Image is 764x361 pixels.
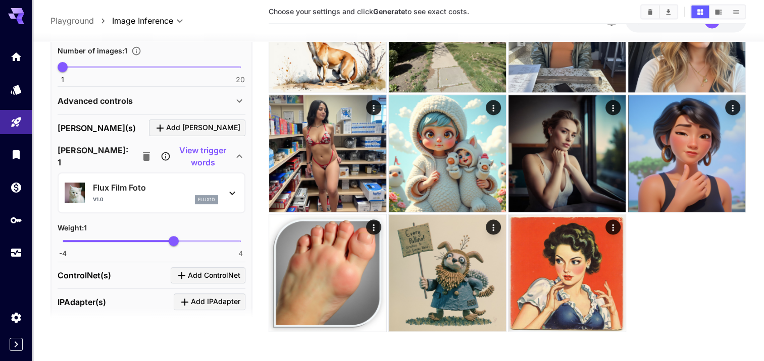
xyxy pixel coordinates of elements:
button: Click to add LoRA [149,119,245,136]
p: flux1d [198,196,215,203]
button: Click to add ControlNet [171,267,245,284]
p: IPAdapter(s) [58,296,106,308]
img: Z [269,214,386,331]
div: API Keys [10,214,22,226]
div: Clear ImagesDownload All [640,4,678,19]
button: Specify how many images to generate in a single request. Each image generation will be charged se... [127,46,145,56]
div: Actions [486,100,501,115]
div: Actions [366,219,381,234]
p: ControlNet(s) [58,269,111,281]
div: Actions [366,100,381,115]
a: Playground [50,15,94,27]
p: [PERSON_NAME](s) [58,122,136,134]
span: 4 [238,249,243,259]
span: 1 [61,75,64,85]
button: Show images in list view [727,5,745,18]
div: Wallet [10,181,22,194]
button: Download All [659,5,677,18]
button: Show images in grid view [691,5,709,18]
button: Click to add IPAdapter [174,294,245,311]
div: Usage [10,247,22,259]
div: Actions [725,100,740,115]
div: [PERSON_NAME]: 1View trigger words [58,144,245,168]
div: Actions [605,219,621,234]
button: View trigger words [161,144,233,168]
span: -4 [59,249,67,259]
div: Advanced controls [58,89,245,113]
div: Show images in grid viewShow images in video viewShow images in list view [690,4,746,19]
nav: breadcrumb [50,15,112,27]
img: 9k= [389,95,506,212]
img: Z [628,95,745,212]
div: Playground [10,116,22,129]
div: Actions [605,100,621,115]
p: v1.0 [93,196,104,203]
img: Z [389,214,506,331]
button: Clear Images [641,5,659,18]
img: 2Q== [508,95,626,212]
span: Add ControlNet [188,269,240,282]
span: Add IPAdapter [191,296,240,309]
span: credits left [661,17,696,25]
div: Library [10,148,22,161]
span: Weight : 1 [58,223,87,232]
b: Generate [373,7,405,16]
p: View trigger words [172,144,233,168]
div: Settings [10,311,22,324]
span: 20 [236,75,245,85]
div: Home [10,50,22,63]
span: $16.32 [636,17,661,25]
div: Flux Film Fotov1.0flux1d [65,177,238,208]
span: Number of images : 1 [58,46,127,55]
div: Models [10,83,22,96]
span: Add [PERSON_NAME] [166,122,240,134]
div: Actions [486,219,501,234]
p: [PERSON_NAME]: 1 [58,144,128,168]
button: Expand sidebar [10,338,23,351]
img: Z [269,95,386,212]
p: Flux Film Foto [93,182,218,194]
span: Choose your settings and click to see exact costs. [269,7,469,16]
img: 2Q== [508,214,626,331]
button: Show images in video view [709,5,727,18]
span: Image Inference [112,15,173,27]
p: Advanced controls [58,95,133,107]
